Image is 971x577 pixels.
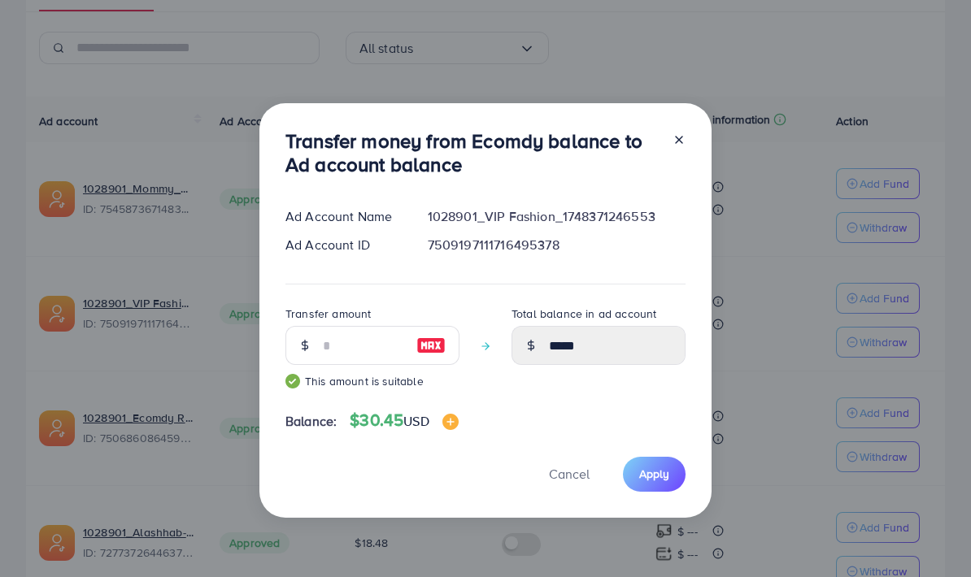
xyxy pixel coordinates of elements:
div: 7509197111716495378 [415,236,699,254]
button: Cancel [529,457,610,492]
span: USD [403,412,429,430]
div: Ad Account Name [272,207,415,226]
img: image [416,336,446,355]
img: guide [285,374,300,388]
label: Transfer amount [285,306,371,322]
div: 1028901_VIP Fashion_1748371246553 [415,207,699,226]
span: Apply [639,466,669,482]
div: Ad Account ID [272,236,415,254]
label: Total balance in ad account [512,306,656,322]
iframe: Chat [902,504,959,565]
button: Apply [623,457,686,492]
h4: $30.45 [350,410,458,431]
span: Balance: [285,412,337,431]
img: image [442,414,459,430]
h3: Transfer money from Ecomdy balance to Ad account balance [285,129,660,176]
span: Cancel [549,465,590,483]
small: This amount is suitable [285,373,459,389]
